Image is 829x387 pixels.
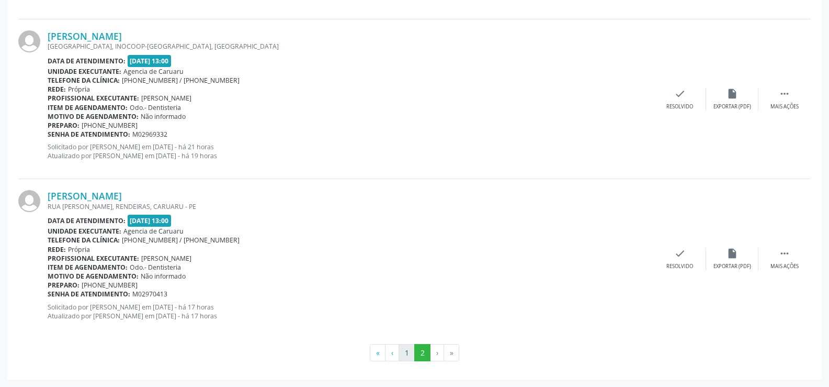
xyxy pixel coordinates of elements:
b: Unidade executante: [48,227,121,236]
b: Telefone da clínica: [48,76,120,85]
b: Data de atendimento: [48,57,126,65]
a: [PERSON_NAME] [48,30,122,42]
b: Preparo: [48,281,80,290]
b: Senha de atendimento: [48,130,130,139]
span: [DATE] 13:00 [128,215,172,227]
p: Solicitado por [PERSON_NAME] em [DATE] - há 17 horas Atualizado por [PERSON_NAME] em [DATE] - há ... [48,303,654,320]
span: [PHONE_NUMBER] / [PHONE_NUMBER] [122,236,240,245]
span: [PHONE_NUMBER] / [PHONE_NUMBER] [122,76,240,85]
span: Não informado [141,272,186,281]
span: [PHONE_NUMBER] [82,281,138,290]
b: Preparo: [48,121,80,130]
span: Odo.- Dentisteria [130,103,181,112]
i: check [674,88,686,99]
button: Go to first page [370,344,385,362]
div: Resolvido [666,103,693,110]
img: img [18,190,40,212]
i:  [779,88,790,99]
img: img [18,30,40,52]
i: insert_drive_file [726,88,738,99]
span: Agencia de Caruaru [123,67,184,76]
div: Mais ações [770,263,799,270]
div: Resolvido [666,263,693,270]
span: [DATE] 13:00 [128,55,172,67]
b: Item de agendamento: [48,263,128,272]
span: Própria [68,245,90,254]
p: Solicitado por [PERSON_NAME] em [DATE] - há 21 horas Atualizado por [PERSON_NAME] em [DATE] - há ... [48,142,654,160]
button: Go to previous page [385,344,399,362]
div: Mais ações [770,103,799,110]
div: RUA [PERSON_NAME], RENDEIRAS, CARUARU - PE [48,202,654,211]
span: Própria [68,85,90,94]
ul: Pagination [18,344,811,362]
span: Agencia de Caruaru [123,227,184,236]
b: Profissional executante: [48,254,139,263]
div: [GEOGRAPHIC_DATA], INOCOOP-[GEOGRAPHIC_DATA], [GEOGRAPHIC_DATA] [48,42,654,51]
span: [PHONE_NUMBER] [82,121,138,130]
b: Motivo de agendamento: [48,112,139,121]
b: Unidade executante: [48,67,121,76]
button: Go to page 1 [399,344,415,362]
b: Data de atendimento: [48,216,126,225]
span: M02969332 [132,130,167,139]
b: Telefone da clínica: [48,236,120,245]
button: Go to page 2 [414,344,430,362]
span: M02970413 [132,290,167,298]
i: insert_drive_file [726,248,738,259]
b: Rede: [48,245,66,254]
b: Motivo de agendamento: [48,272,139,281]
span: [PERSON_NAME] [141,254,191,263]
b: Senha de atendimento: [48,290,130,298]
b: Item de agendamento: [48,103,128,112]
a: [PERSON_NAME] [48,190,122,202]
b: Profissional executante: [48,94,139,103]
div: Exportar (PDF) [713,103,751,110]
span: Não informado [141,112,186,121]
i: check [674,248,686,259]
i:  [779,248,790,259]
div: Exportar (PDF) [713,263,751,270]
b: Rede: [48,85,66,94]
span: [PERSON_NAME] [141,94,191,103]
span: Odo.- Dentisteria [130,263,181,272]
